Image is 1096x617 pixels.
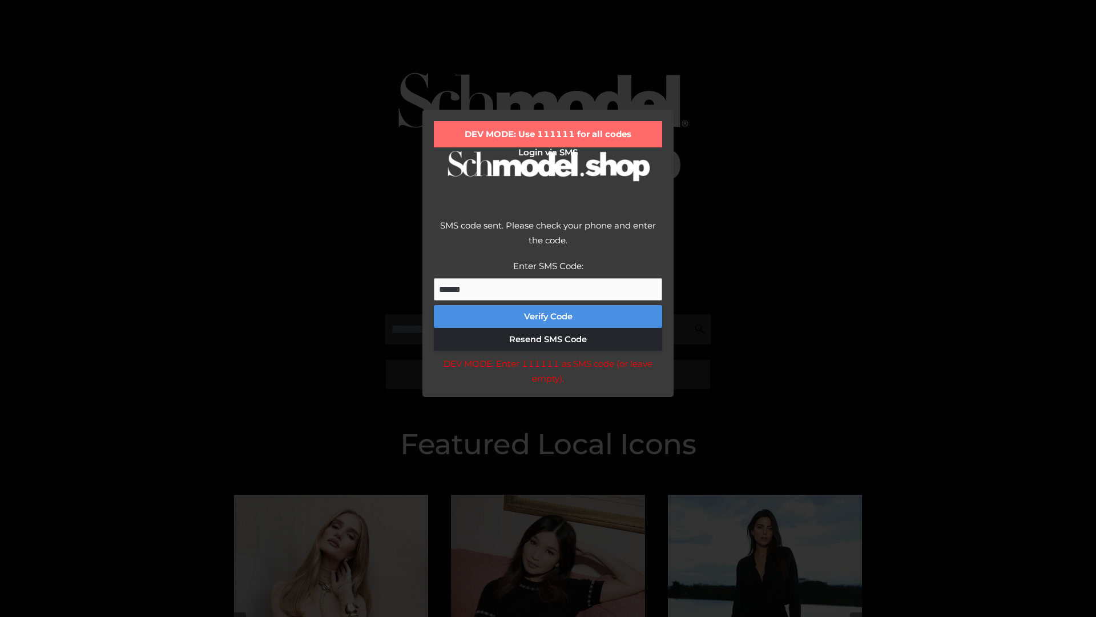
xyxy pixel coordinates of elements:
[434,328,662,351] button: Resend SMS Code
[434,356,662,386] div: DEV MODE: Enter 111111 as SMS code (or leave empty).
[434,218,662,259] div: SMS code sent. Please check your phone and enter the code.
[434,305,662,328] button: Verify Code
[513,261,583,271] label: Enter SMS Code:
[434,147,662,158] h2: Login via SMS
[434,121,662,147] div: DEV MODE: Use 111111 for all codes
